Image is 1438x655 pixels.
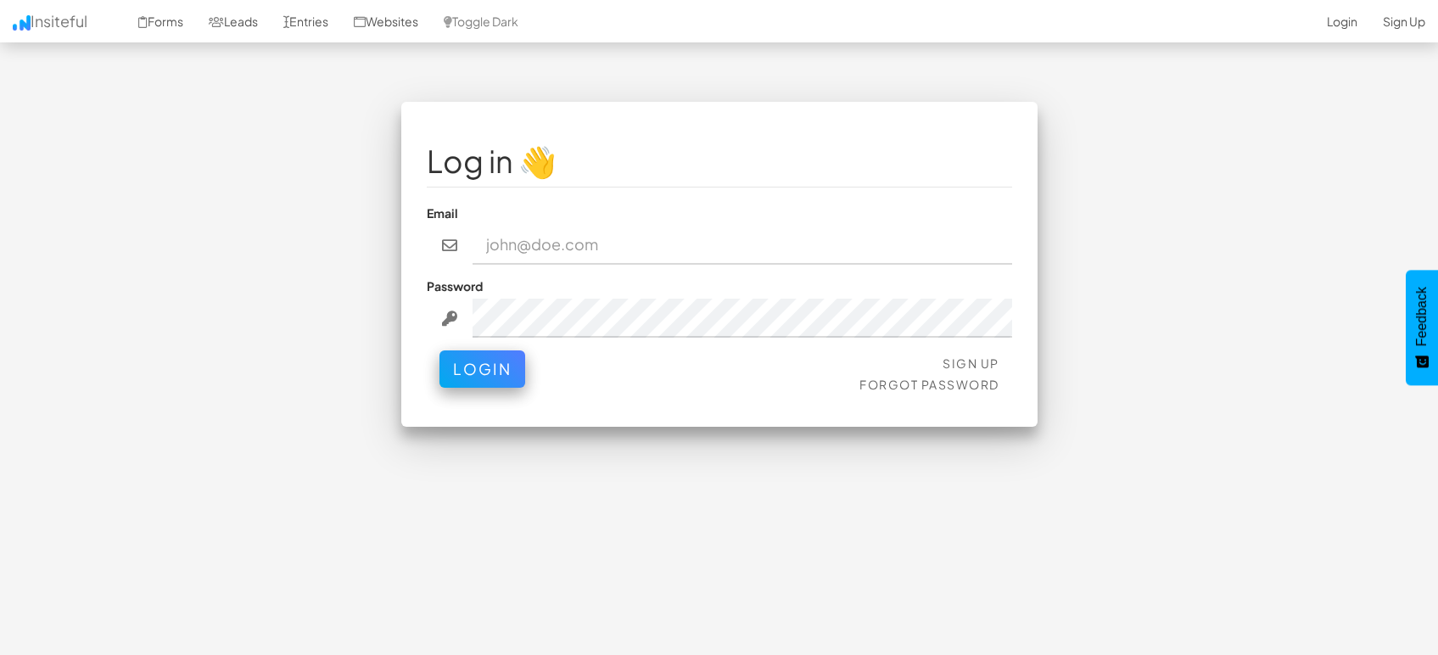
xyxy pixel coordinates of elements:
button: Login [439,350,525,388]
a: Sign Up [943,355,999,371]
span: Feedback [1414,287,1430,346]
label: Password [427,277,483,294]
a: Forgot Password [859,377,999,392]
label: Email [427,204,458,221]
img: icon.png [13,15,31,31]
button: Feedback - Show survey [1406,270,1438,385]
input: john@doe.com [473,226,1012,265]
h1: Log in 👋 [427,144,1012,178]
